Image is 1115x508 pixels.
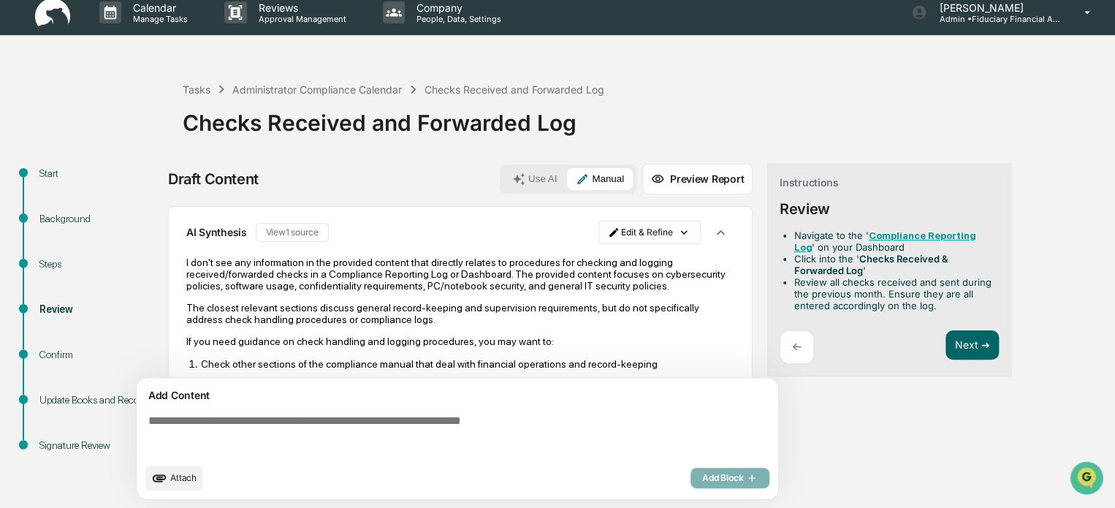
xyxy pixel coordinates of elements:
[780,200,830,218] div: Review
[15,213,26,225] div: 🔎
[248,116,266,134] button: Start new chat
[121,14,195,24] p: Manage Tasks
[168,170,259,188] div: Draft Content
[598,221,701,244] button: Edit & Refine
[256,223,329,242] button: View1 source
[247,1,354,14] p: Reviews
[103,247,177,259] a: Powered byPylon
[39,393,159,408] div: Update Books and Records
[232,83,402,96] div: Administrator Compliance Calendar
[50,112,240,126] div: Start new chat
[9,178,100,205] a: 🖐️Preclearance
[39,166,159,181] div: Start
[780,176,839,189] div: Instructions
[794,230,975,253] a: Compliance Reporting Log
[945,330,999,360] button: Next ➔
[29,212,92,227] span: Data Lookup
[405,1,509,14] p: Company
[145,466,202,490] button: upload document
[503,168,566,190] button: Use AI
[39,347,159,363] div: Confirm
[100,178,187,205] a: 🗄️Attestations
[425,83,604,96] div: Checks Received and Forwarded Log
[39,257,159,272] div: Steps
[121,1,195,14] p: Calendar
[145,387,769,404] div: Add Content
[39,302,159,317] div: Review
[186,226,247,238] p: AI Synthesis
[29,184,94,199] span: Preclearance
[794,276,993,311] li: Review all checks received and sent during the previous month. Ensure they are all entered accord...
[1068,460,1108,499] iframe: Open customer support
[405,14,509,24] p: People, Data, Settings
[186,335,734,347] p: If you need guidance on check handling and logging procedures, you may want to:
[186,302,734,325] p: The closest relevant sections discuss general record-keeping and supervision requirements, but do...
[186,257,734,292] p: I don't see any information in the provided content that directly relates to procedures for check...
[106,186,118,197] div: 🗄️
[39,211,159,227] div: Background
[15,31,266,54] p: How can we help?
[183,83,210,96] div: Tasks
[170,472,197,483] span: Attach
[247,14,354,24] p: Approval Management
[567,168,633,190] button: Manual
[15,112,41,138] img: 1746055101610-c473b297-6a78-478c-a979-82029cc54cd1
[15,186,26,197] div: 🖐️
[38,67,241,82] input: Clear
[792,340,802,354] p: ←
[794,253,948,276] strong: Checks Received & Forwarded Log
[121,184,181,199] span: Attestations
[927,14,1063,24] p: Admin • Fiduciary Financial Advisors
[794,253,993,276] li: Click into the ' '
[9,206,98,232] a: 🔎Data Lookup
[642,164,753,194] button: Preview Report
[145,248,177,259] span: Pylon
[39,438,159,453] div: Signature Review
[50,126,185,138] div: We're available if you need us!
[183,98,1108,136] div: Checks Received and Forwarded Log
[201,358,734,370] p: Check other sections of the compliance manual that deal with financial operations and record-keeping
[927,1,1063,14] p: [PERSON_NAME]
[794,230,993,253] li: Navigate to the ' ' on your Dashboard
